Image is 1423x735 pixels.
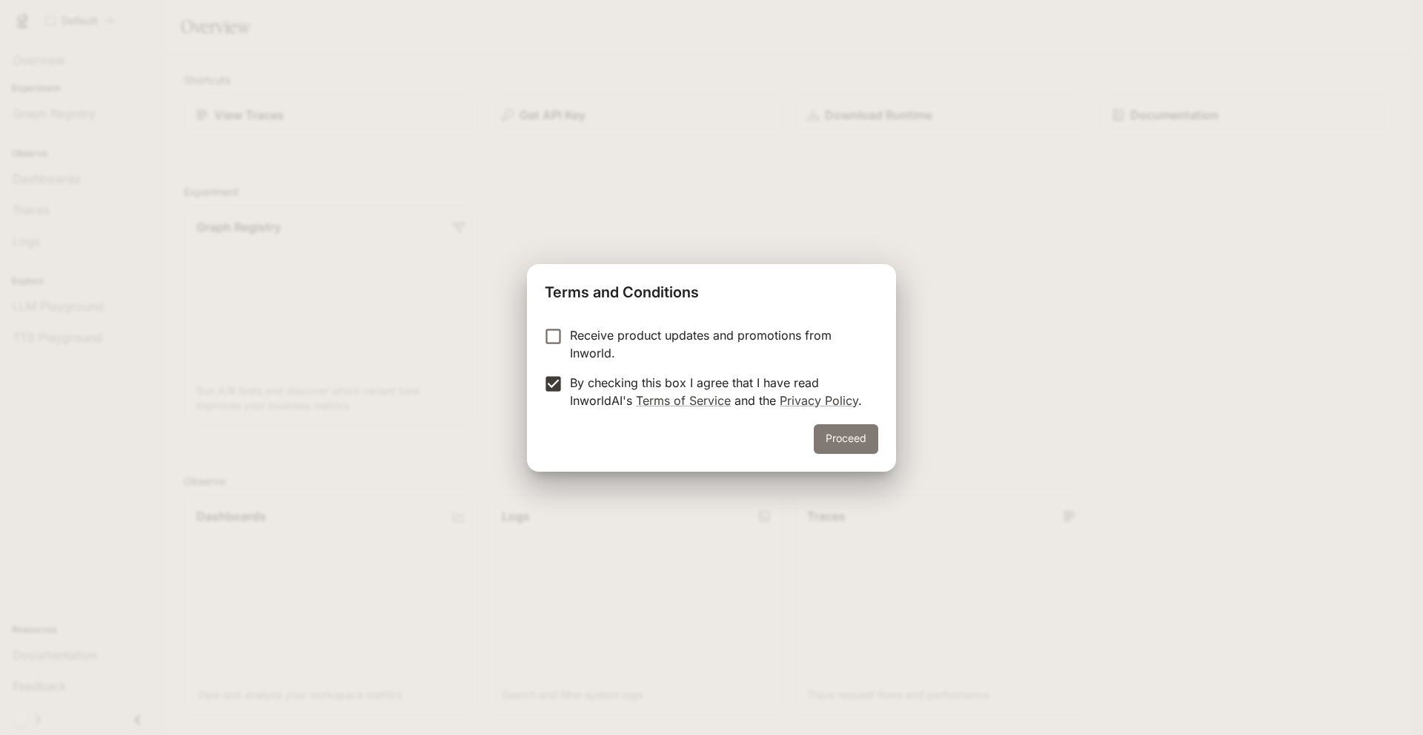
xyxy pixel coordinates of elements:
button: Proceed [814,424,878,454]
a: Privacy Policy [780,393,858,408]
p: By checking this box I agree that I have read InworldAI's and the . [570,374,866,409]
p: Receive product updates and promotions from Inworld. [570,326,866,362]
a: Terms of Service [636,393,731,408]
h2: Terms and Conditions [527,264,896,314]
